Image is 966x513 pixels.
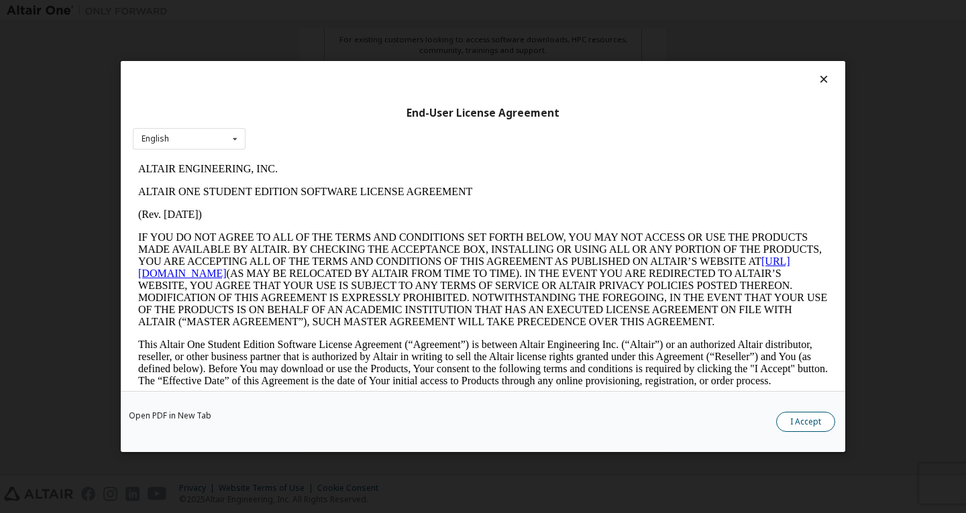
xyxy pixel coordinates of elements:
[5,181,695,229] p: This Altair One Student Edition Software License Agreement (“Agreement”) is between Altair Engine...
[776,412,835,432] button: I Accept
[133,107,833,120] div: End-User License Agreement
[5,28,695,40] p: ALTAIR ONE STUDENT EDITION SOFTWARE LICENSE AGREEMENT
[5,51,695,63] p: (Rev. [DATE])
[5,74,695,170] p: IF YOU DO NOT AGREE TO ALL OF THE TERMS AND CONDITIONS SET FORTH BELOW, YOU MAY NOT ACCESS OR USE...
[5,5,695,17] p: ALTAIR ENGINEERING, INC.
[142,135,169,143] div: English
[5,98,657,121] a: [URL][DOMAIN_NAME]
[129,412,211,420] a: Open PDF in New Tab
